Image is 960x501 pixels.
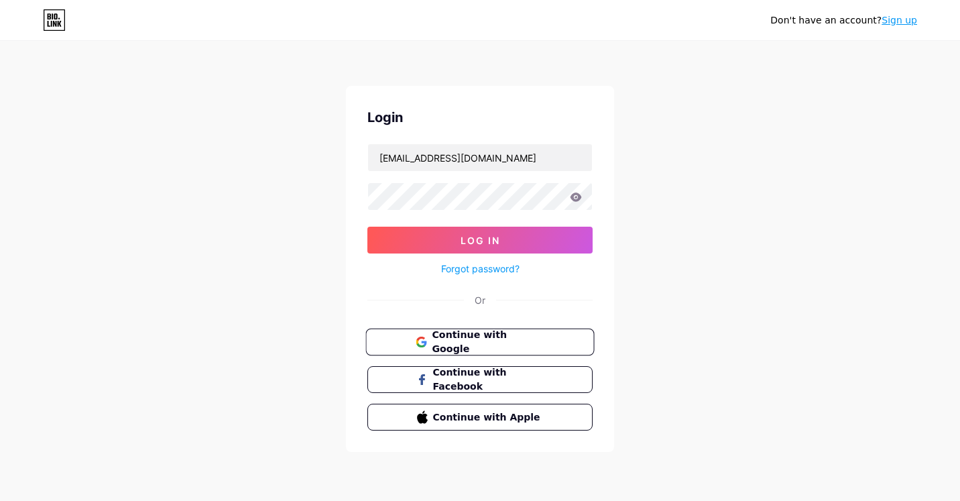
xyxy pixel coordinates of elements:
div: Login [367,107,593,127]
button: Continue with Google [365,329,594,356]
span: Continue with Google [432,328,544,357]
span: Continue with Apple [433,410,544,425]
a: Sign up [882,15,917,25]
div: Or [475,293,485,307]
button: Continue with Facebook [367,366,593,393]
button: Log In [367,227,593,254]
input: Username [368,144,592,171]
span: Log In [461,235,500,246]
button: Continue with Apple [367,404,593,431]
a: Forgot password? [441,262,520,276]
span: Continue with Facebook [433,366,544,394]
div: Don't have an account? [770,13,917,27]
a: Continue with Google [367,329,593,355]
